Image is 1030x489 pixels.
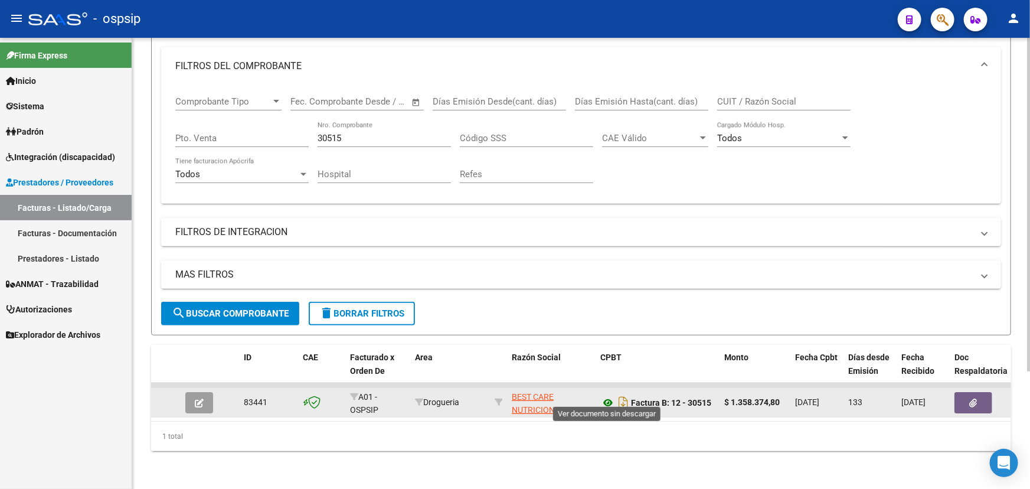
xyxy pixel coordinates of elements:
[901,353,934,376] span: Fecha Recibido
[507,345,596,397] datatable-header-cell: Razón Social
[175,268,973,281] mat-panel-title: MAS FILTROS
[512,392,582,429] span: BEST CARE NUTRICION DOMICILIARIA S.A.
[897,345,950,397] datatable-header-cell: Fecha Recibido
[990,449,1018,477] div: Open Intercom Messenger
[239,345,298,397] datatable-header-cell: ID
[512,390,591,415] div: 30715222295
[724,353,748,362] span: Monto
[415,397,459,407] span: Drogueria
[720,345,790,397] datatable-header-cell: Monto
[6,303,72,316] span: Autorizaciones
[410,345,490,397] datatable-header-cell: Area
[6,278,99,291] span: ANMAT - Trazabilidad
[795,397,819,407] span: [DATE]
[161,85,1001,204] div: FILTROS DEL COMPROBANTE
[848,353,890,376] span: Días desde Emisión
[161,47,1001,85] mat-expansion-panel-header: FILTROS DEL COMPROBANTE
[161,260,1001,289] mat-expansion-panel-header: MAS FILTROS
[415,353,433,362] span: Area
[954,353,1008,376] span: Doc Respaldatoria
[175,226,973,239] mat-panel-title: FILTROS DE INTEGRACION
[848,397,862,407] span: 133
[410,96,423,109] button: Open calendar
[901,397,926,407] span: [DATE]
[9,11,24,25] mat-icon: menu
[309,302,415,325] button: Borrar Filtros
[6,100,44,113] span: Sistema
[602,133,698,144] span: CAE Válido
[161,218,1001,246] mat-expansion-panel-header: FILTROS DE INTEGRACION
[319,306,333,320] mat-icon: delete
[350,392,378,415] span: A01 - OSPSIP
[172,308,289,319] span: Buscar Comprobante
[843,345,897,397] datatable-header-cell: Días desde Emisión
[290,96,338,107] input: Fecha inicio
[6,49,67,62] span: Firma Express
[175,60,973,73] mat-panel-title: FILTROS DEL COMPROBANTE
[244,353,251,362] span: ID
[175,96,271,107] span: Comprobante Tipo
[93,6,140,32] span: - ospsip
[6,125,44,138] span: Padrón
[616,393,631,412] i: Descargar documento
[631,398,711,407] strong: Factura B: 12 - 30515
[950,345,1021,397] datatable-header-cell: Doc Respaldatoria
[175,169,200,180] span: Todos
[6,74,36,87] span: Inicio
[6,176,113,189] span: Prestadores / Proveedores
[6,151,115,164] span: Integración (discapacidad)
[349,96,406,107] input: Fecha fin
[717,133,742,144] span: Todos
[1006,11,1021,25] mat-icon: person
[298,345,345,397] datatable-header-cell: CAE
[151,422,1011,451] div: 1 total
[350,353,394,376] span: Facturado x Orden De
[303,353,318,362] span: CAE
[172,306,186,320] mat-icon: search
[161,302,299,325] button: Buscar Comprobante
[244,397,267,407] span: 83441
[596,345,720,397] datatable-header-cell: CPBT
[319,308,404,319] span: Borrar Filtros
[790,345,843,397] datatable-header-cell: Fecha Cpbt
[600,353,622,362] span: CPBT
[724,397,780,407] strong: $ 1.358.374,80
[512,353,561,362] span: Razón Social
[345,345,410,397] datatable-header-cell: Facturado x Orden De
[6,328,100,341] span: Explorador de Archivos
[795,353,838,362] span: Fecha Cpbt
